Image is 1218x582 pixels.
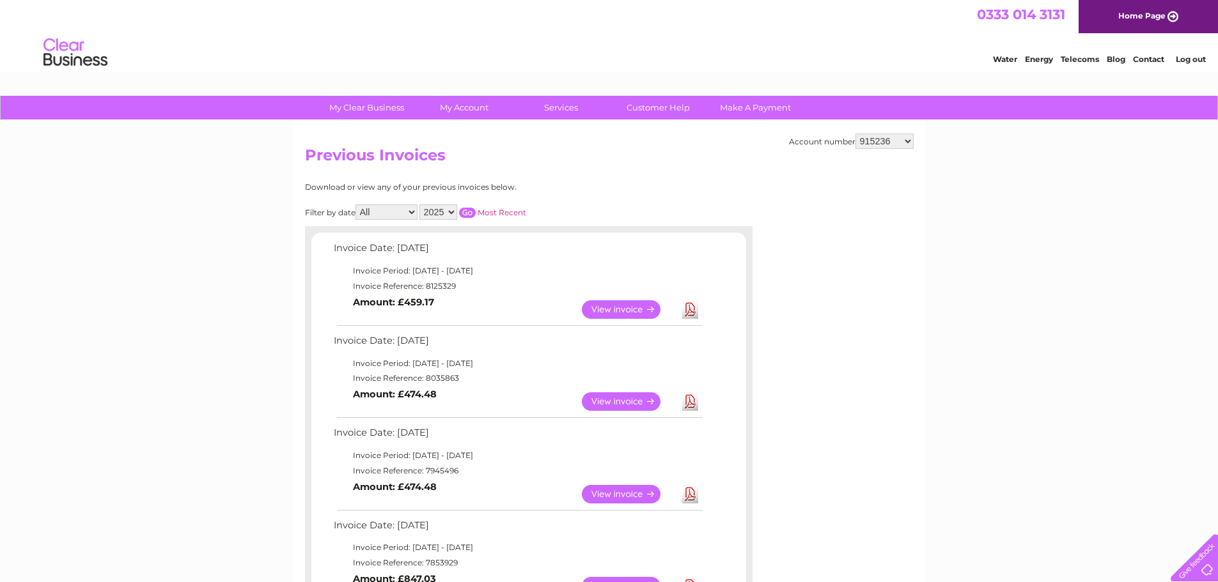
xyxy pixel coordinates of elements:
[331,240,705,263] td: Invoice Date: [DATE]
[1176,54,1206,64] a: Log out
[1133,54,1164,64] a: Contact
[331,463,705,479] td: Invoice Reference: 7945496
[331,555,705,571] td: Invoice Reference: 7853929
[703,96,808,119] a: Make A Payment
[305,183,641,192] div: Download or view any of your previous invoices below.
[331,517,705,540] td: Invoice Date: [DATE]
[582,300,676,319] a: View
[314,96,419,119] a: My Clear Business
[353,296,434,308] b: Amount: £459.17
[682,485,698,503] a: Download
[331,424,705,448] td: Invoice Date: [DATE]
[353,388,437,400] b: Amount: £474.48
[993,54,1017,64] a: Water
[582,392,676,411] a: View
[331,263,705,279] td: Invoice Period: [DATE] - [DATE]
[331,540,705,555] td: Invoice Period: [DATE] - [DATE]
[582,485,676,503] a: View
[411,96,517,119] a: My Account
[682,392,698,411] a: Download
[308,7,912,62] div: Clear Business is a trading name of Verastar Limited (registered in [GEOGRAPHIC_DATA] No. 3667643...
[1107,54,1125,64] a: Blog
[331,448,705,463] td: Invoice Period: [DATE] - [DATE]
[508,96,614,119] a: Services
[331,332,705,356] td: Invoice Date: [DATE]
[353,481,437,493] b: Amount: £474.48
[1061,54,1099,64] a: Telecoms
[305,146,914,171] h2: Previous Invoices
[605,96,711,119] a: Customer Help
[305,204,641,220] div: Filter by date
[478,208,526,217] a: Most Recent
[682,300,698,319] a: Download
[331,371,705,386] td: Invoice Reference: 8035863
[43,33,108,72] img: logo.png
[331,279,705,294] td: Invoice Reference: 8125329
[789,134,914,149] div: Account number
[977,6,1065,22] a: 0333 014 3131
[331,356,705,371] td: Invoice Period: [DATE] - [DATE]
[1025,54,1053,64] a: Energy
